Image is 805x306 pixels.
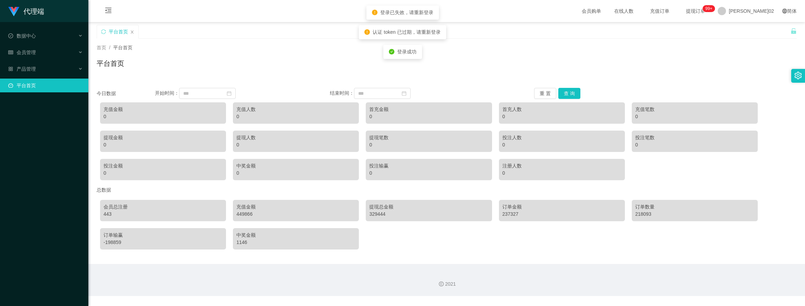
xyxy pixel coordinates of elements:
[635,106,754,113] div: 充值笔数
[380,10,433,15] span: 登录已失效，请重新登录
[8,50,13,55] i: 图标： table
[502,211,621,218] div: 237327
[97,45,106,50] span: 首页
[8,8,44,14] a: 代理端
[109,25,128,38] div: 平台首页
[389,49,394,54] i: 图标：check-circle
[502,170,621,177] div: 0
[8,33,13,38] i: 图标： check-circle-o
[236,162,355,170] div: 中奖金额
[369,170,488,177] div: 0
[369,134,488,141] div: 提现笔数
[101,29,106,34] i: 图标： 同步
[369,162,488,170] div: 投注输赢
[17,50,36,55] font: 会员管理
[635,211,754,218] div: 218093
[502,141,621,149] div: 0
[794,72,802,79] i: 图标： 设置
[236,134,355,141] div: 提现人数
[650,8,669,14] font: 充值订单
[502,203,621,211] div: 订单金额
[502,162,621,170] div: 注册人数
[635,203,754,211] div: 订单数量
[104,106,223,113] div: 充值金额
[104,141,223,149] div: 0
[236,106,355,113] div: 充值人数
[97,58,124,69] h1: 平台首页
[104,134,223,141] div: 提现金额
[369,113,488,120] div: 0
[17,66,36,72] font: 产品管理
[791,28,797,34] i: 图标： 解锁
[502,106,621,113] div: 首充人数
[236,141,355,149] div: 0
[369,211,488,218] div: 329444
[155,90,179,96] span: 开始时间：
[109,45,110,50] span: /
[402,91,406,96] i: 图标： 日历
[236,239,355,246] div: 1146
[236,170,355,177] div: 0
[104,203,223,211] div: 会员总注册
[445,281,456,287] font: 2021
[502,134,621,141] div: 投注人数
[635,134,754,141] div: 投注笔数
[97,90,155,97] div: 今日数据
[104,211,223,218] div: 443
[8,7,19,17] img: logo.9652507e.png
[97,184,797,196] div: 总数据
[364,29,370,35] i: 图标：感叹号圆圈
[635,141,754,149] div: 0
[236,232,355,239] div: 中奖金额
[369,203,488,211] div: 提现总金额
[369,141,488,149] div: 0
[558,88,580,99] button: 查 询
[373,29,440,35] span: 认证 token 已过期，请重新登录
[502,113,621,120] div: 0
[330,90,354,96] span: 结束时间：
[787,8,797,14] font: 简体
[397,49,416,54] span: 登录成功
[635,113,754,120] div: 0
[782,9,787,13] i: 图标： global
[439,282,444,286] i: 图标： 版权所有
[227,91,232,96] i: 图标： 日历
[104,170,223,177] div: 0
[104,113,223,120] div: 0
[23,0,44,22] h1: 代理端
[130,30,134,34] i: 图标： 关闭
[113,45,132,50] span: 平台首页
[8,67,13,71] i: 图标： AppStore-O
[104,239,223,246] div: -198859
[703,5,715,12] sup: 1219
[104,232,223,239] div: 订单输赢
[236,211,355,218] div: 449866
[97,0,120,22] i: 图标： menu-fold
[8,79,83,92] a: 图标： 仪表板平台首页
[372,10,377,15] i: 图标：感叹号圆圈
[104,162,223,170] div: 投注金额
[614,8,634,14] font: 在线人数
[236,113,355,120] div: 0
[686,8,705,14] font: 提现订单
[369,106,488,113] div: 首充金额
[17,33,36,39] font: 数据中心
[534,88,556,99] button: 重 置
[236,203,355,211] div: 充值金额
